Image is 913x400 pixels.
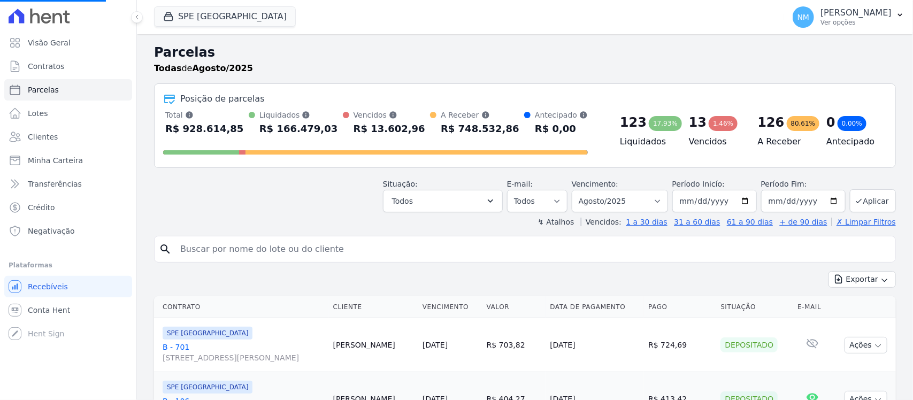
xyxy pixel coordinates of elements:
[9,259,128,272] div: Plataformas
[689,135,741,148] h4: Vencidos
[383,190,503,212] button: Todos
[620,135,672,148] h4: Liquidados
[441,110,519,120] div: A Receber
[672,180,725,188] label: Período Inicío:
[329,318,418,372] td: [PERSON_NAME]
[720,337,778,352] div: Depositado
[28,179,82,189] span: Transferências
[154,62,253,75] p: de
[780,218,827,226] a: + de 90 dias
[28,37,71,48] span: Visão Geral
[259,110,338,120] div: Liquidados
[727,218,773,226] a: 61 a 90 dias
[174,239,891,260] input: Buscar por nome do lote ou do cliente
[620,114,647,131] div: 123
[418,296,482,318] th: Vencimento
[193,63,253,73] strong: Agosto/2025
[820,7,892,18] p: [PERSON_NAME]
[787,116,820,131] div: 80,61%
[758,135,810,148] h4: A Receber
[28,132,58,142] span: Clientes
[28,226,75,236] span: Negativação
[4,276,132,297] a: Recebíveis
[832,218,896,226] a: ✗ Limpar Filtros
[4,299,132,321] a: Conta Hent
[4,197,132,218] a: Crédito
[159,243,172,256] i: search
[482,318,546,372] td: R$ 703,82
[4,79,132,101] a: Parcelas
[797,13,810,21] span: NM
[165,110,244,120] div: Total
[828,271,896,288] button: Exportar
[4,56,132,77] a: Contratos
[850,189,896,212] button: Aplicar
[163,327,252,340] span: SPE [GEOGRAPHIC_DATA]
[649,116,682,131] div: 17,93%
[259,120,338,137] div: R$ 166.479,03
[392,195,413,207] span: Todos
[826,114,835,131] div: 0
[644,318,716,372] td: R$ 724,69
[716,296,793,318] th: Situação
[441,120,519,137] div: R$ 748.532,86
[4,220,132,242] a: Negativação
[383,180,418,188] label: Situação:
[28,202,55,213] span: Crédito
[163,342,325,363] a: B - 701[STREET_ADDRESS][PERSON_NAME]
[535,110,588,120] div: Antecipado
[180,93,265,105] div: Posição de parcelas
[28,281,68,292] span: Recebíveis
[4,126,132,148] a: Clientes
[154,296,329,318] th: Contrato
[838,116,866,131] div: 0,00%
[674,218,720,226] a: 31 a 60 dias
[546,296,644,318] th: Data de Pagamento
[28,61,64,72] span: Contratos
[4,173,132,195] a: Transferências
[165,120,244,137] div: R$ 928.614,85
[507,180,533,188] label: E-mail:
[538,218,574,226] label: ↯ Atalhos
[28,84,59,95] span: Parcelas
[354,110,425,120] div: Vencidos
[329,296,418,318] th: Cliente
[626,218,668,226] a: 1 a 30 dias
[820,18,892,27] p: Ver opções
[4,32,132,53] a: Visão Geral
[482,296,546,318] th: Valor
[644,296,716,318] th: Pago
[163,352,325,363] span: [STREET_ADDRESS][PERSON_NAME]
[154,6,296,27] button: SPE [GEOGRAPHIC_DATA]
[535,120,588,137] div: R$ 0,00
[4,150,132,171] a: Minha Carteira
[28,108,48,119] span: Lotes
[163,381,252,394] span: SPE [GEOGRAPHIC_DATA]
[826,135,878,148] h4: Antecipado
[154,43,896,62] h2: Parcelas
[546,318,644,372] td: [DATE]
[581,218,622,226] label: Vencidos:
[758,114,785,131] div: 126
[154,63,182,73] strong: Todas
[784,2,913,32] button: NM [PERSON_NAME] Ver opções
[845,337,887,353] button: Ações
[423,341,448,349] a: [DATE]
[4,103,132,124] a: Lotes
[709,116,738,131] div: 1,46%
[28,305,70,316] span: Conta Hent
[793,296,831,318] th: E-mail
[354,120,425,137] div: R$ 13.602,96
[572,180,618,188] label: Vencimento:
[761,179,846,190] label: Período Fim:
[28,155,83,166] span: Minha Carteira
[689,114,707,131] div: 13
